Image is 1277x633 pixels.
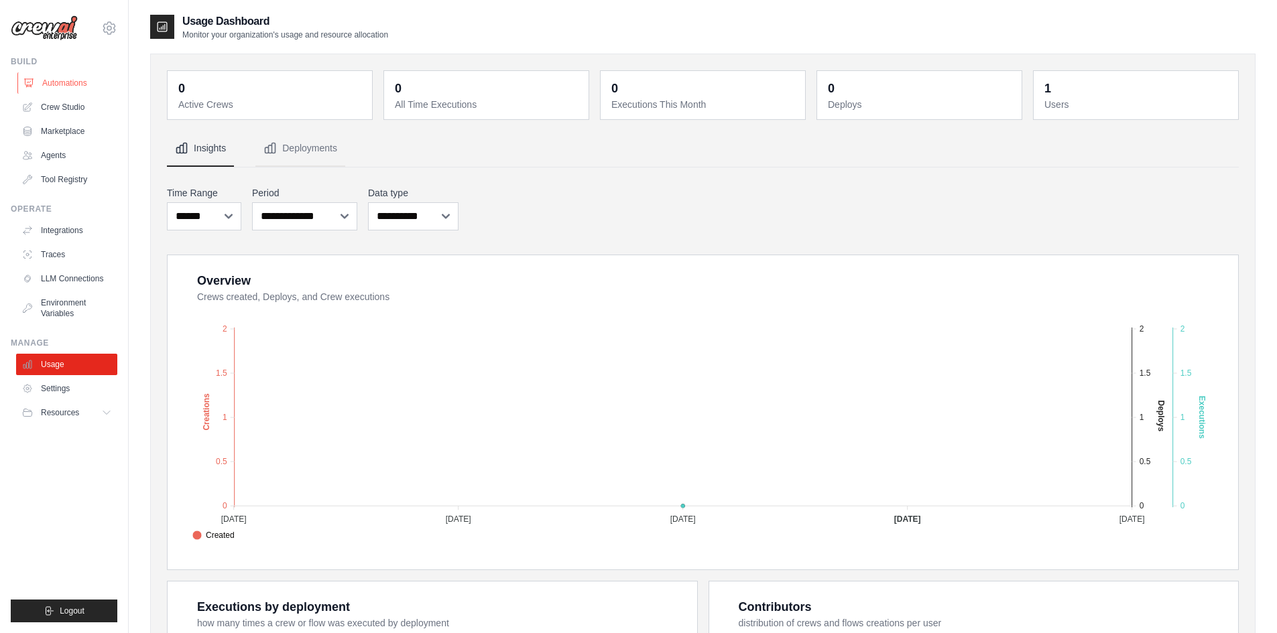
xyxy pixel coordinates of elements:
[16,121,117,142] a: Marketplace
[197,597,350,616] div: Executions by deployment
[1180,501,1185,510] tspan: 0
[611,98,797,111] dt: Executions This Month
[178,79,185,98] div: 0
[41,407,79,418] span: Resources
[16,220,117,241] a: Integrations
[11,600,117,622] button: Logout
[1180,368,1192,378] tspan: 1.5
[16,354,117,375] a: Usage
[1140,368,1151,378] tspan: 1.5
[223,413,227,422] tspan: 1
[828,98,1014,111] dt: Deploys
[894,514,921,524] tspan: [DATE]
[223,501,227,510] tspan: 0
[216,457,227,466] tspan: 0.5
[167,131,234,167] button: Insights
[16,402,117,423] button: Resources
[197,616,681,630] dt: how many times a crew or flow was executed by deployment
[11,204,117,214] div: Operate
[223,324,227,334] tspan: 2
[255,131,345,167] button: Deployments
[167,131,1239,167] nav: Tabs
[16,378,117,399] a: Settings
[739,597,812,616] div: Contributors
[60,606,84,616] span: Logout
[1197,396,1207,439] text: Executions
[1180,413,1185,422] tspan: 1
[16,244,117,265] a: Traces
[167,186,241,200] label: Time Range
[368,186,459,200] label: Data type
[202,393,211,431] text: Creations
[16,268,117,289] a: LLM Connections
[1180,324,1185,334] tspan: 2
[1140,501,1144,510] tspan: 0
[1044,79,1051,98] div: 1
[252,186,357,200] label: Period
[197,271,251,290] div: Overview
[670,514,696,524] tspan: [DATE]
[1140,324,1144,334] tspan: 2
[395,79,402,98] div: 0
[611,79,618,98] div: 0
[16,292,117,324] a: Environment Variables
[182,29,388,40] p: Monitor your organization's usage and resource allocation
[192,529,235,541] span: Created
[221,514,247,524] tspan: [DATE]
[1140,457,1151,466] tspan: 0.5
[16,169,117,190] a: Tool Registry
[16,145,117,166] a: Agents
[1156,400,1166,431] text: Deploys
[1044,98,1230,111] dt: Users
[11,338,117,348] div: Manage
[1140,413,1144,422] tspan: 1
[828,79,835,98] div: 0
[1119,514,1145,524] tspan: [DATE]
[178,98,364,111] dt: Active Crews
[17,72,119,94] a: Automations
[1180,457,1192,466] tspan: 0.5
[216,368,227,378] tspan: 1.5
[16,96,117,118] a: Crew Studio
[446,514,471,524] tspan: [DATE]
[11,56,117,67] div: Build
[739,616,1223,630] dt: distribution of crews and flows creations per user
[11,15,78,41] img: Logo
[182,13,388,29] h2: Usage Dashboard
[395,98,581,111] dt: All Time Executions
[197,290,1222,303] dt: Crews created, Deploys, and Crew executions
